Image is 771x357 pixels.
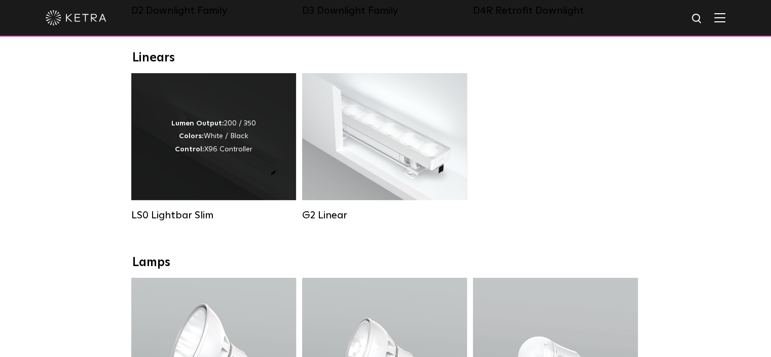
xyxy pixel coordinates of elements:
a: LS0 Lightbar Slim Lumen Output:200 / 350Colors:White / BlackControl:X96 Controller [131,73,296,221]
strong: Lumen Output: [171,120,224,127]
a: G2 Linear Lumen Output:400 / 700 / 1000Colors:WhiteBeam Angles:Flood / [GEOGRAPHIC_DATA] / Narrow... [302,73,467,221]
div: Lamps [132,255,639,270]
strong: Colors: [179,133,204,140]
div: 200 / 350 White / Black X96 Controller [171,117,256,156]
div: LS0 Lightbar Slim [131,209,296,221]
div: Linears [132,51,639,66]
img: Hamburger%20Nav.svg [714,13,725,22]
img: search icon [691,13,704,25]
img: ketra-logo-2019-white [46,10,106,25]
div: G2 Linear [302,209,467,221]
strong: Control: [175,146,204,153]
